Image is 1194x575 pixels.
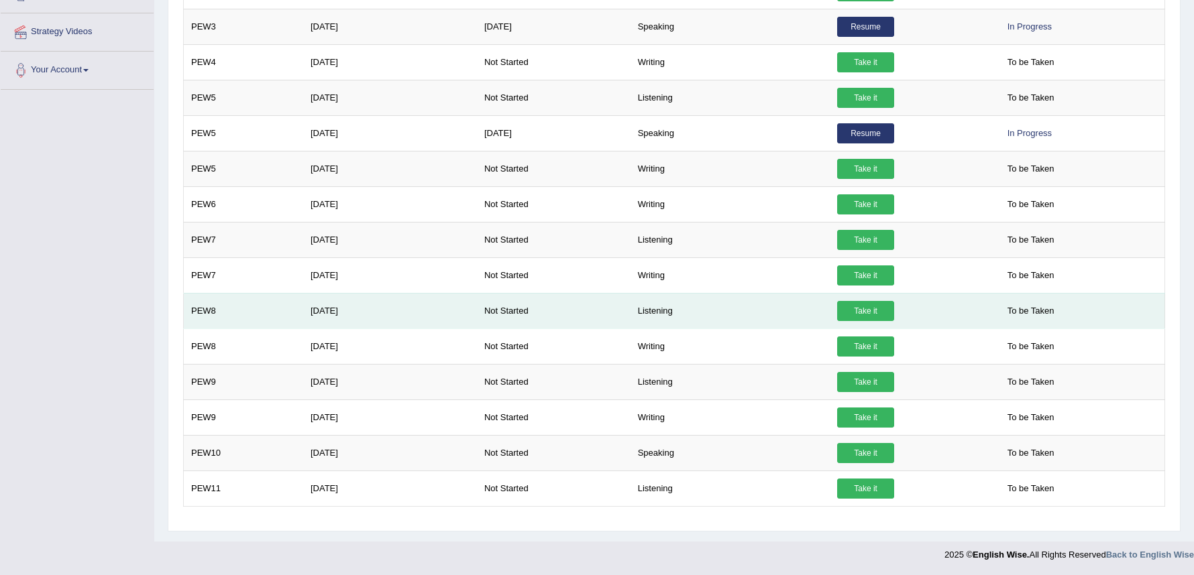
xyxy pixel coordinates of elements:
[184,470,303,506] td: PEW11
[973,550,1029,560] strong: English Wise.
[631,80,830,115] td: Listening
[477,186,631,222] td: Not Started
[303,257,477,293] td: [DATE]
[837,123,894,143] a: Resume
[631,435,830,470] td: Speaking
[477,364,631,399] td: Not Started
[477,151,631,186] td: Not Started
[1001,407,1061,428] span: To be Taken
[184,293,303,328] td: PEW8
[303,364,477,399] td: [DATE]
[303,151,477,186] td: [DATE]
[631,9,830,44] td: Speaking
[303,80,477,115] td: [DATE]
[184,399,303,435] td: PEW9
[477,328,631,364] td: Not Started
[1001,478,1061,499] span: To be Taken
[631,399,830,435] td: Writing
[944,541,1194,561] div: 2025 © All Rights Reserved
[837,17,894,37] a: Resume
[184,435,303,470] td: PEW10
[477,9,631,44] td: [DATE]
[303,186,477,222] td: [DATE]
[837,407,894,428] a: Take it
[477,435,631,470] td: Not Started
[837,88,894,108] a: Take it
[837,372,894,392] a: Take it
[837,265,894,285] a: Take it
[1001,265,1061,285] span: To be Taken
[477,115,631,151] td: [DATE]
[631,293,830,328] td: Listening
[184,257,303,293] td: PEW7
[837,159,894,179] a: Take it
[631,186,830,222] td: Writing
[477,80,631,115] td: Not Started
[1001,443,1061,463] span: To be Taken
[184,80,303,115] td: PEW5
[184,328,303,364] td: PEW8
[1001,336,1061,357] span: To be Taken
[303,293,477,328] td: [DATE]
[631,115,830,151] td: Speaking
[1,52,154,85] a: Your Account
[1001,17,1059,37] div: In Progress
[184,222,303,257] td: PEW7
[303,435,477,470] td: [DATE]
[184,9,303,44] td: PEW3
[631,151,830,186] td: Writing
[477,470,631,506] td: Not Started
[837,336,894,357] a: Take it
[837,230,894,250] a: Take it
[631,222,830,257] td: Listening
[477,257,631,293] td: Not Started
[184,364,303,399] td: PEW9
[1001,88,1061,108] span: To be Taken
[1001,159,1061,179] span: To be Taken
[1001,123,1059,143] div: In Progress
[837,478,894,499] a: Take it
[631,470,830,506] td: Listening
[477,222,631,257] td: Not Started
[477,399,631,435] td: Not Started
[303,399,477,435] td: [DATE]
[303,9,477,44] td: [DATE]
[837,52,894,72] a: Take it
[477,44,631,80] td: Not Started
[184,44,303,80] td: PEW4
[631,364,830,399] td: Listening
[1001,372,1061,392] span: To be Taken
[631,257,830,293] td: Writing
[303,470,477,506] td: [DATE]
[1106,550,1194,560] a: Back to English Wise
[837,194,894,214] a: Take it
[303,328,477,364] td: [DATE]
[1001,52,1061,72] span: To be Taken
[837,301,894,321] a: Take it
[1001,194,1061,214] span: To be Taken
[303,222,477,257] td: [DATE]
[184,151,303,186] td: PEW5
[1001,230,1061,250] span: To be Taken
[1,13,154,47] a: Strategy Videos
[1001,301,1061,321] span: To be Taken
[303,115,477,151] td: [DATE]
[184,186,303,222] td: PEW6
[477,293,631,328] td: Not Started
[184,115,303,151] td: PEW5
[631,44,830,80] td: Writing
[303,44,477,80] td: [DATE]
[631,328,830,364] td: Writing
[837,443,894,463] a: Take it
